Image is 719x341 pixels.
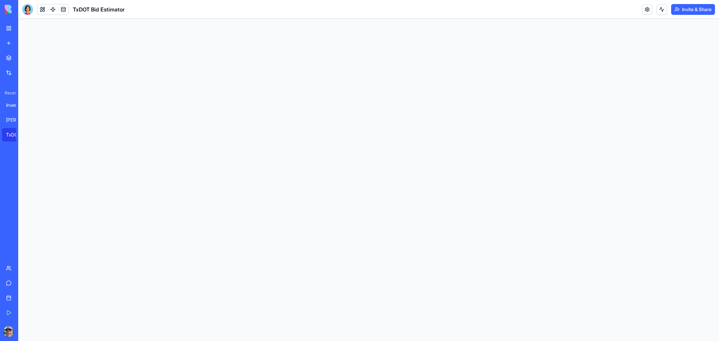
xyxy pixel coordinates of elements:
img: ACg8ocLCvxSa6pD2bm3DloqQmSdau6mM7U8YOcAdAAr2pqk7uHvwXhK8=s96-c [3,326,14,337]
a: [PERSON_NAME] TxDOT Portal [2,113,29,127]
div: Inventory Manager [6,102,25,108]
div: [PERSON_NAME] TxDOT Portal [6,117,25,123]
a: TxDOT Bid Estimator [2,128,29,142]
div: TxDOT Bid Estimator [6,131,25,138]
a: Inventory Manager [2,98,29,112]
img: logo [5,5,47,14]
button: Invite & Share [671,4,715,15]
span: Recent [2,90,16,96]
span: TxDOT Bid Estimator [73,5,125,13]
